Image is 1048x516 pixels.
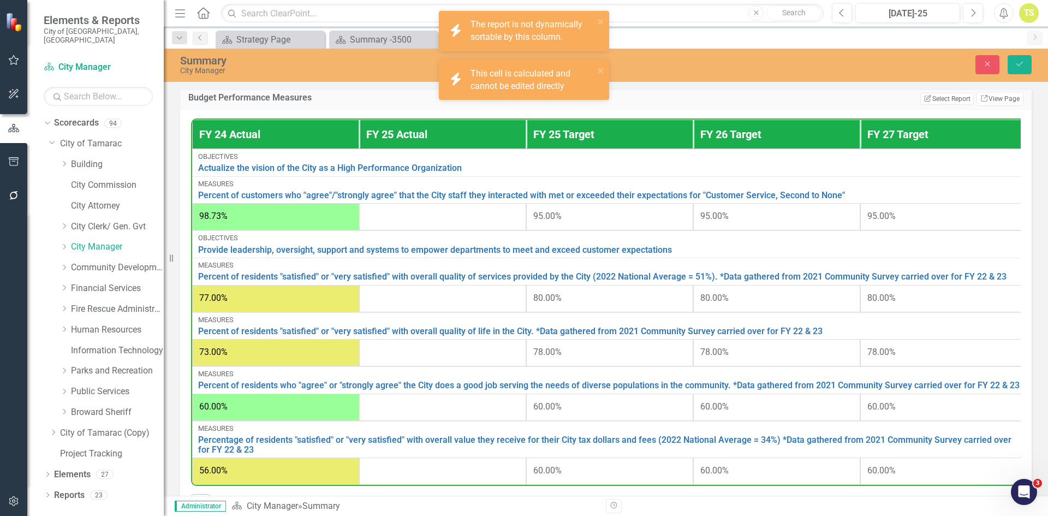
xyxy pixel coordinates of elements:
div: Strategy Page [236,33,322,46]
button: Select Report [920,93,973,105]
button: Search [766,5,821,21]
div: The report is not dynamically sortable by this column. [471,19,594,44]
span: 95.00% [700,211,729,221]
td: Double-Click to Edit Right Click for Context Menu [192,149,1027,176]
span: 78.00% [700,347,729,357]
div: 23 [90,490,108,500]
span: 80.00% [700,293,729,303]
a: Financial Services [71,282,164,295]
span: 78.00% [867,347,896,357]
a: Information Technology [71,345,164,357]
a: City Manager [71,241,164,253]
div: Measures [198,262,1021,269]
span: Elements & Reports [44,14,153,27]
span: 77.00% [199,293,228,303]
a: Broward Sheriff [71,406,164,419]
div: Summary -3500 [350,33,436,46]
a: City Clerk/ Gen. Gvt [71,221,164,233]
span: 78.00% [533,347,562,357]
div: Measures [198,425,1021,432]
div: 94 [104,118,122,128]
a: Elements [54,468,91,481]
a: View Page [976,92,1023,106]
a: Percent of residents "satisfied" or "very satisfied" with overall quality of services provided by... [198,272,1021,282]
div: Summary [302,501,340,511]
a: City Manager [44,61,153,74]
td: Double-Click to Edit Right Click for Context Menu [192,312,1027,340]
td: Double-Click to Edit Right Click for Context Menu [192,176,1027,204]
div: Summary [180,55,658,67]
div: City Manager [180,67,658,75]
span: 60.00% [867,465,896,476]
td: Double-Click to Edit Right Click for Context Menu [192,421,1027,458]
td: Double-Click to Edit Right Click for Context Menu [192,258,1027,285]
span: 60.00% [533,465,562,476]
button: [DATE]-25 [855,3,960,23]
a: City Manager [247,501,298,511]
a: Public Services [71,385,164,398]
span: 73.00% [199,347,228,357]
a: Percent of residents who "agree" or "strongly agree" the City does a good job serving the needs o... [198,381,1021,390]
span: 60.00% [199,401,228,412]
a: Scorecards [54,117,99,129]
span: 98.73% [199,211,228,221]
a: City of Tamarac [60,138,164,150]
button: close [597,15,605,28]
div: 27 [96,470,114,479]
a: Fire Rescue Administration [71,303,164,316]
a: Actualize the vision of the City as a High Performance Organization [198,163,1021,173]
h3: Budget Performance Measures [188,93,644,103]
iframe: Intercom live chat [1011,479,1037,505]
small: City of [GEOGRAPHIC_DATA], [GEOGRAPHIC_DATA] [44,27,153,45]
input: Search Below... [44,87,153,106]
a: Project Tracking [60,448,164,460]
a: Percentage of residents "satisfied" or "very satisfied" with overall value they receive for their... [198,435,1021,454]
a: Strategy Page [218,33,322,46]
a: Provide leadership, oversight, support and systems to empower departments to meet and exceed cust... [198,245,1021,255]
div: [DATE]-25 [859,7,956,20]
span: 56.00% [199,465,228,476]
div: Objectives [198,153,1021,161]
span: 95.00% [867,211,896,221]
span: Search [782,8,806,17]
span: 60.00% [533,401,562,412]
a: City of Tamarac (Copy) [60,427,164,440]
a: Summary -3500 [332,33,436,46]
span: 60.00% [867,401,896,412]
a: Building [71,158,164,171]
button: close [597,64,605,77]
a: City Commission [71,179,164,192]
span: 80.00% [533,293,562,303]
img: ClearPoint Strategy [5,13,25,32]
span: 60.00% [700,401,729,412]
span: 3 [1033,479,1042,488]
span: 60.00% [700,465,729,476]
a: Parks and Recreation [71,365,164,377]
td: Double-Click to Edit Right Click for Context Menu [192,366,1027,394]
span: 95.00% [533,211,562,221]
div: This cell is calculated and cannot be edited directly [471,68,594,93]
div: Objectives [198,234,1021,242]
a: Percent of customers who "agree"/"strongly agree" that the City staff they interacted with met or... [198,191,1021,200]
div: Measures [198,180,1021,188]
td: Double-Click to Edit Right Click for Context Menu [192,230,1027,258]
a: Reports [54,489,85,502]
a: Percent of residents "satisfied" or "very satisfied" with overall quality of life in the City. *D... [198,327,1021,336]
span: 80.00% [867,293,896,303]
a: Human Resources [71,324,164,336]
input: Search ClearPoint... [221,4,824,23]
button: TS [1019,3,1039,23]
span: Administrator [175,501,226,512]
div: » [231,500,598,513]
div: Measures [198,316,1021,324]
a: City Attorney [71,200,164,212]
a: Community Development [71,262,164,274]
div: Measures [198,370,1021,378]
